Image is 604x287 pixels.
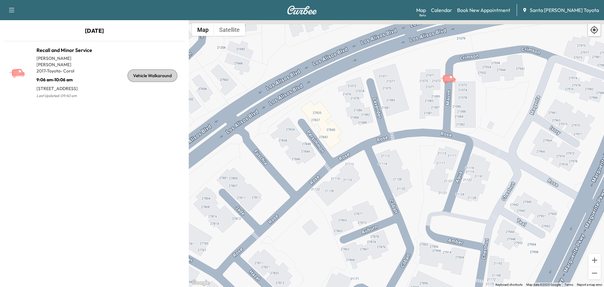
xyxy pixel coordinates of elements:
div: Recenter map [588,23,601,37]
div: Vehicle Walkaround [127,69,177,82]
span: Santa [PERSON_NAME] Toyota [530,6,599,14]
p: 2017 - Toyota - Corol [36,68,94,74]
button: Show satellite imagery [214,23,245,36]
a: Open this area in Google Maps (opens a new window) [190,279,211,287]
span: Map data ©2025 Google [526,283,561,286]
button: Show street map [192,23,214,36]
div: Beta [419,13,426,18]
p: 9:06 am - 10:06 am [36,74,94,83]
a: MapBeta [416,6,426,14]
button: Zoom in [588,254,601,267]
img: Curbee Logo [287,6,317,14]
p: [STREET_ADDRESS] [36,83,94,92]
button: Keyboard shortcuts [495,283,523,287]
a: Calendar [431,6,452,14]
p: Last Updated: 09:40 am [36,92,94,100]
a: Terms (opens in new tab) [564,283,573,286]
p: [PERSON_NAME] [PERSON_NAME] [36,55,94,68]
img: Google [190,279,211,287]
gmp-advanced-marker: Recall and Minor Service [440,68,462,79]
button: Zoom out [588,267,601,279]
a: Book New Appointment [457,6,510,14]
h1: Recall and Minor Service [36,46,94,54]
a: Report a map error [577,283,602,286]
